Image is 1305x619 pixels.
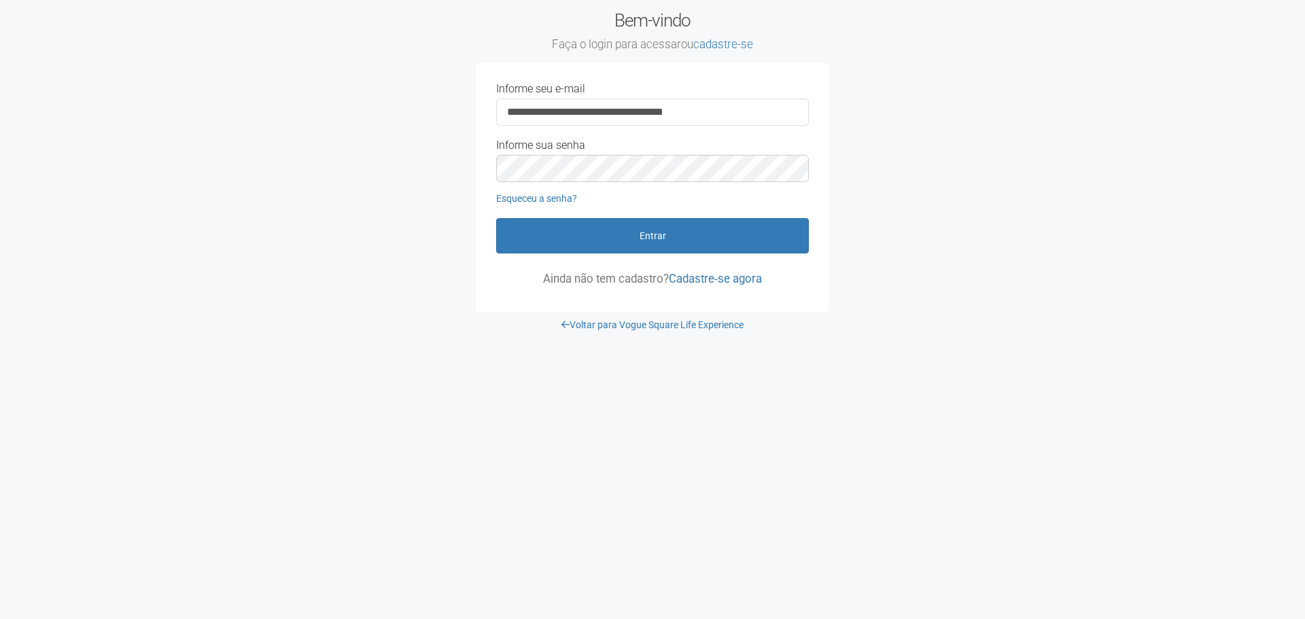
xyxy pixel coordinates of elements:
[496,83,585,95] label: Informe seu e-mail
[496,218,809,253] button: Entrar
[476,37,829,52] small: Faça o login para acessar
[681,37,753,51] span: ou
[496,272,809,285] p: Ainda não tem cadastro?
[669,272,762,285] a: Cadastre-se agora
[561,319,744,330] a: Voltar para Vogue Square Life Experience
[496,193,577,204] a: Esqueceu a senha?
[693,37,753,51] a: cadastre-se
[476,10,829,52] h2: Bem-vindo
[496,139,585,152] label: Informe sua senha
